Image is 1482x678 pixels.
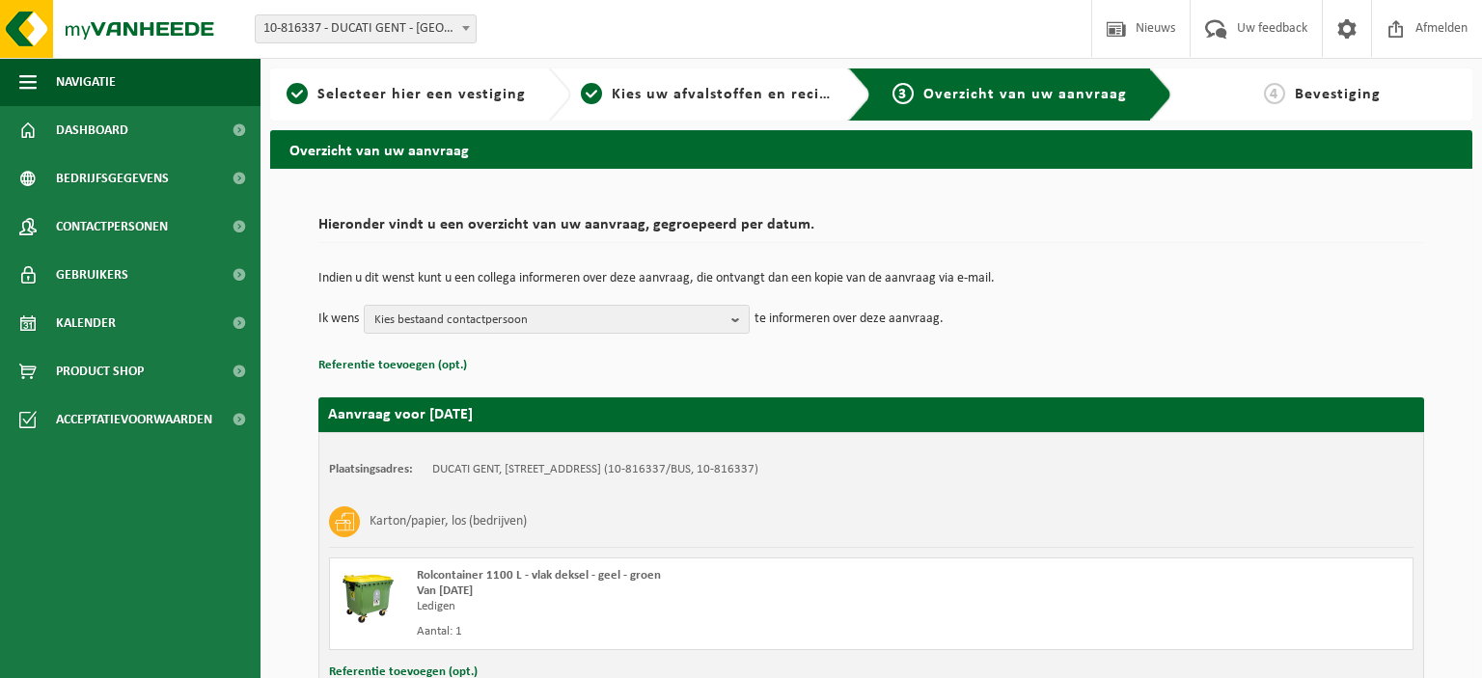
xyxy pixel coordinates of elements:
span: 2 [581,83,602,104]
span: Navigatie [56,58,116,106]
span: Bedrijfsgegevens [56,154,169,203]
p: te informeren over deze aanvraag. [755,305,944,334]
span: Dashboard [56,106,128,154]
span: 4 [1264,83,1285,104]
h2: Overzicht van uw aanvraag [270,130,1472,168]
span: Product Shop [56,347,144,395]
span: Kies bestaand contactpersoon [374,306,724,335]
a: 1Selecteer hier een vestiging [280,83,533,106]
strong: Plaatsingsadres: [329,463,413,475]
span: Selecteer hier een vestiging [317,87,526,102]
div: Aantal: 1 [417,624,948,639]
span: 1 [287,83,308,104]
td: DUCATI GENT, [STREET_ADDRESS] (10-816337/BUS, 10-816337) [432,462,758,477]
span: Kalender [56,299,116,347]
h2: Hieronder vindt u een overzicht van uw aanvraag, gegroepeerd per datum. [318,217,1424,243]
span: 10-816337 - DUCATI GENT - DEURNE [255,14,477,43]
span: 10-816337 - DUCATI GENT - DEURNE [256,15,476,42]
strong: Van [DATE] [417,584,473,597]
strong: Aanvraag voor [DATE] [328,407,473,422]
button: Referentie toevoegen (opt.) [318,353,467,378]
a: 2Kies uw afvalstoffen en recipiënten [581,83,834,106]
span: Bevestiging [1295,87,1381,102]
p: Indien u dit wenst kunt u een collega informeren over deze aanvraag, die ontvangt dan een kopie v... [318,272,1424,285]
span: 3 [892,83,914,104]
h3: Karton/papier, los (bedrijven) [370,506,527,537]
span: Kies uw afvalstoffen en recipiënten [612,87,877,102]
span: Overzicht van uw aanvraag [923,87,1127,102]
span: Acceptatievoorwaarden [56,395,212,444]
img: WB-1100-HPE-GN-50.png [340,568,398,626]
p: Ik wens [318,305,359,334]
span: Contactpersonen [56,203,168,251]
div: Ledigen [417,599,948,614]
button: Kies bestaand contactpersoon [364,305,750,334]
span: Gebruikers [56,251,128,299]
span: Rolcontainer 1100 L - vlak deksel - geel - groen [417,569,661,582]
